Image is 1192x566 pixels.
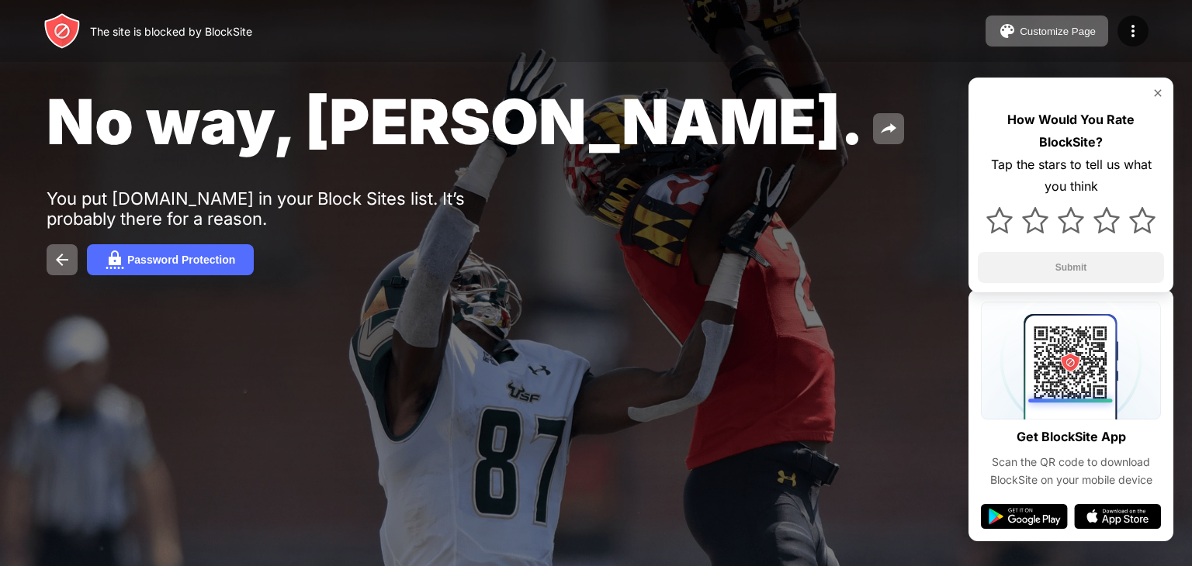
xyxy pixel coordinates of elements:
button: Submit [978,252,1164,283]
img: back.svg [53,250,71,269]
img: star.svg [1022,207,1048,233]
img: menu-icon.svg [1124,22,1142,40]
span: No way, [PERSON_NAME]. [47,84,864,159]
div: Get BlockSite App [1017,426,1126,448]
div: You put [DOMAIN_NAME] in your Block Sites list. It’s probably there for a reason. [47,188,526,229]
img: star.svg [1093,207,1120,233]
img: header-logo.svg [43,12,81,50]
img: password.svg [106,250,124,269]
img: star.svg [1129,207,1156,233]
img: qrcode.svg [981,302,1161,419]
img: app-store.svg [1074,504,1161,529]
img: google-play.svg [981,504,1068,529]
div: How Would You Rate BlockSite? [978,109,1164,154]
div: Customize Page [1020,26,1096,37]
img: star.svg [986,207,1013,233]
button: Password Protection [87,244,254,275]
div: Scan the QR code to download BlockSite on your mobile device [981,454,1161,488]
img: star.svg [1058,207,1084,233]
button: Customize Page [986,16,1108,47]
div: The site is blocked by BlockSite [90,25,252,38]
img: pallet.svg [998,22,1017,40]
div: Tap the stars to tell us what you think [978,154,1164,198]
div: Password Protection [127,254,235,266]
img: share.svg [879,119,898,138]
img: rate-us-close.svg [1152,87,1164,99]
